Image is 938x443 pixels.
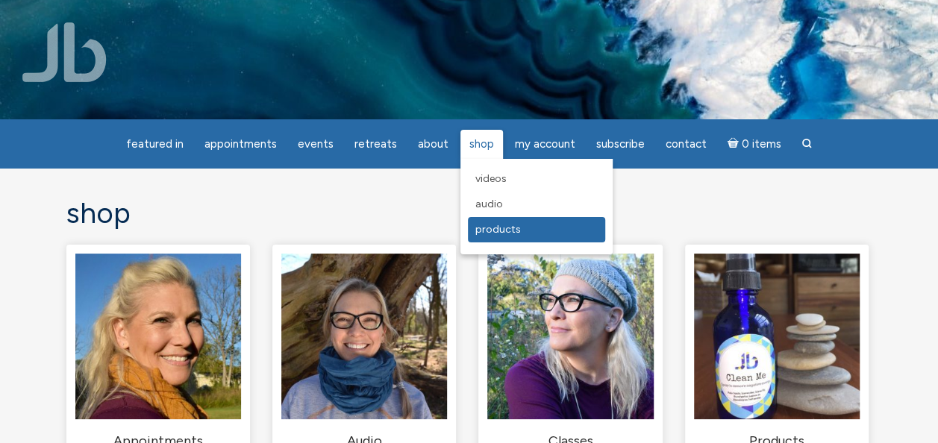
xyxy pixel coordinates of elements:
span: Subscribe [596,137,645,151]
span: Appointments [204,137,277,151]
a: Shop [460,130,503,159]
a: Appointments [196,130,286,159]
h1: Shop [66,198,872,230]
img: Products [694,254,860,419]
span: Events [298,137,334,151]
span: Contact [666,137,707,151]
img: Classes [487,254,653,419]
span: Videos [475,172,507,185]
span: Retreats [354,137,397,151]
a: About [409,130,457,159]
span: Shop [469,137,494,151]
span: About [418,137,448,151]
a: Audio [468,192,605,217]
i: Cart [728,137,742,151]
a: My Account [506,130,584,159]
img: Jamie Butler. The Everyday Medium [22,22,107,82]
span: Products [475,223,521,236]
span: My Account [515,137,575,151]
a: Events [289,130,343,159]
a: Contact [657,130,716,159]
a: Retreats [346,130,406,159]
img: Appointments [75,254,241,419]
span: 0 items [741,139,781,150]
span: featured in [126,137,184,151]
a: Subscribe [587,130,654,159]
a: Products [468,217,605,242]
a: featured in [117,130,193,159]
img: Audio [281,254,447,419]
a: Cart0 items [719,128,790,159]
a: Videos [468,166,605,192]
span: Audio [475,198,503,210]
